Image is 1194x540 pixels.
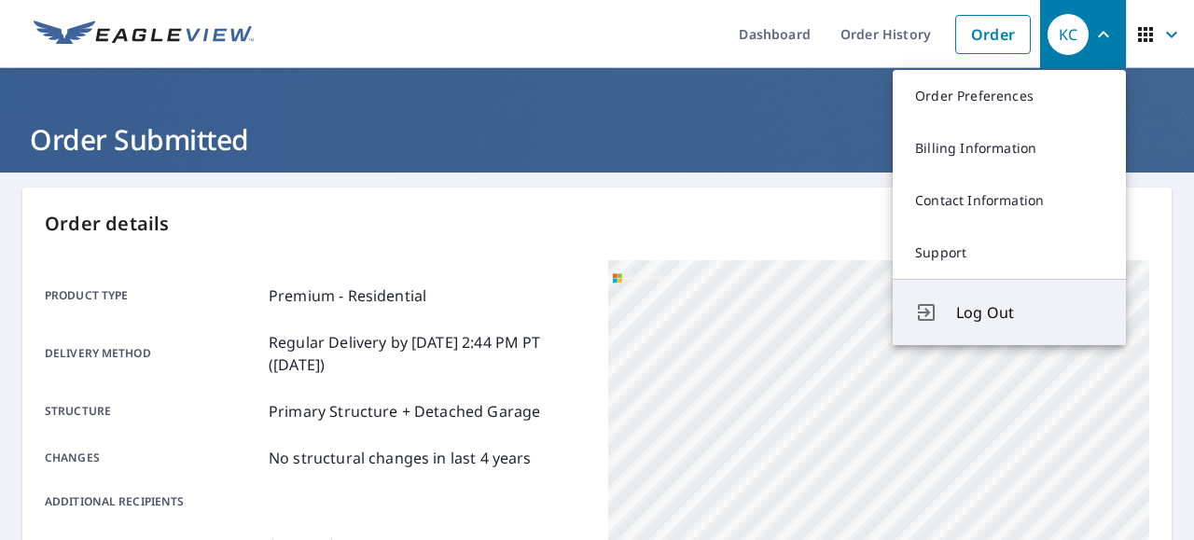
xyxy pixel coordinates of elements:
[269,331,586,376] p: Regular Delivery by [DATE] 2:44 PM PT ([DATE])
[45,210,1149,238] p: Order details
[34,21,254,48] img: EV Logo
[893,70,1126,122] a: Order Preferences
[269,400,540,422] p: Primary Structure + Detached Garage
[893,227,1126,279] a: Support
[269,284,426,307] p: Premium - Residential
[45,447,261,469] p: Changes
[269,447,532,469] p: No structural changes in last 4 years
[893,174,1126,227] a: Contact Information
[893,279,1126,345] button: Log Out
[45,493,261,510] p: Additional recipients
[893,122,1126,174] a: Billing Information
[22,120,1172,159] h1: Order Submitted
[45,400,261,422] p: Structure
[955,15,1031,54] a: Order
[956,301,1104,324] span: Log Out
[45,331,261,376] p: Delivery method
[45,284,261,307] p: Product type
[1048,14,1089,55] div: KC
